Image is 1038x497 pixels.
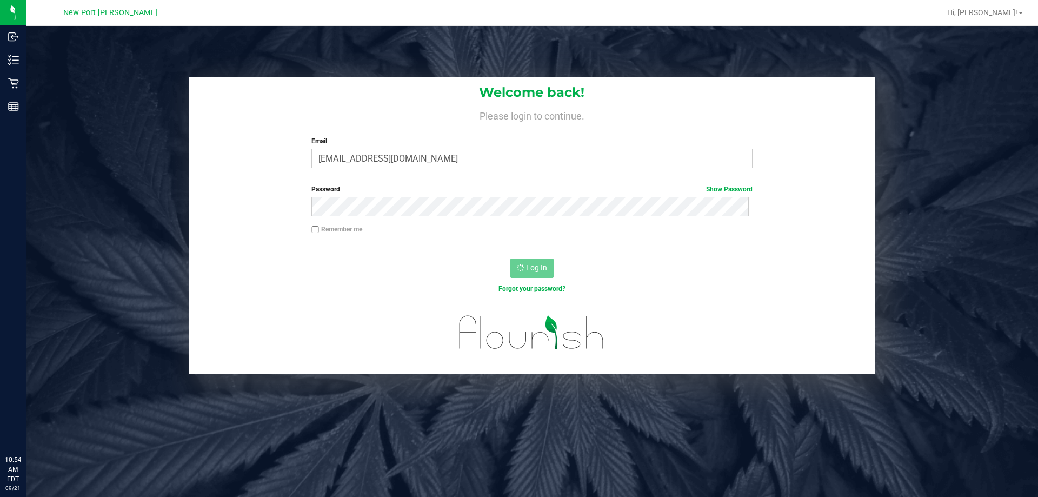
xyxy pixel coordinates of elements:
[311,226,319,234] input: Remember me
[510,259,554,278] button: Log In
[189,108,875,121] h4: Please login to continue.
[947,8,1017,17] span: Hi, [PERSON_NAME]!
[8,55,19,65] inline-svg: Inventory
[5,455,21,484] p: 10:54 AM EDT
[8,31,19,42] inline-svg: Inbound
[8,78,19,89] inline-svg: Retail
[498,285,565,293] a: Forgot your password?
[706,185,753,193] a: Show Password
[526,263,547,272] span: Log In
[5,484,21,492] p: 09/21
[311,185,340,193] span: Password
[189,85,875,100] h1: Welcome back!
[446,305,617,360] img: flourish_logo.svg
[63,8,157,17] span: New Port [PERSON_NAME]
[311,224,362,234] label: Remember me
[8,101,19,112] inline-svg: Reports
[311,136,752,146] label: Email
